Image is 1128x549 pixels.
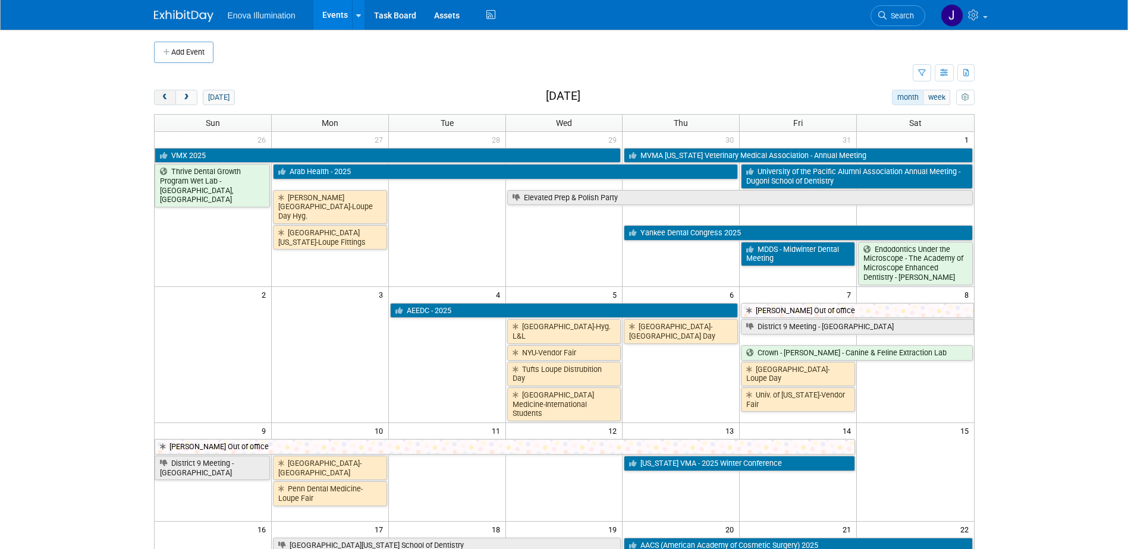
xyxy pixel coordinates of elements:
[741,362,855,386] a: [GEOGRAPHIC_DATA]- Loupe Day
[741,345,972,361] a: Crown - [PERSON_NAME] - Canine & Feline Extraction Lab
[273,481,387,506] a: Penn Dental Medicine-Loupe Fair
[507,387,621,421] a: [GEOGRAPHIC_DATA] Medicine-International Students
[175,90,197,105] button: next
[892,90,923,105] button: month
[507,319,621,343] a: [GEOGRAPHIC_DATA]-Hyg. L&L
[491,132,505,147] span: 28
[611,287,622,302] span: 5
[793,118,803,128] span: Fri
[378,287,388,302] span: 3
[273,225,387,250] a: [GEOGRAPHIC_DATA][US_STATE]-Loupe Fittings
[546,90,580,103] h2: [DATE]
[155,439,856,455] a: [PERSON_NAME] Out of office
[741,164,972,188] a: University of the Pacific Alumni Association Annual Meeting - Dugoni School of Dentistry
[871,5,925,26] a: Search
[624,456,855,471] a: [US_STATE] VMA - 2025 Winter Conference
[963,132,974,147] span: 1
[941,4,963,27] img: Janelle Tlusty
[624,319,738,343] a: [GEOGRAPHIC_DATA]-[GEOGRAPHIC_DATA] Day
[507,362,621,386] a: Tufts Loupe Distrubition Day
[728,287,739,302] span: 6
[495,287,505,302] span: 4
[963,287,974,302] span: 8
[724,423,739,438] span: 13
[841,423,856,438] span: 14
[909,118,922,128] span: Sat
[741,387,855,412] a: Univ. of [US_STATE]-Vendor Fair
[155,148,621,163] a: VMX 2025
[154,42,213,63] button: Add Event
[260,423,271,438] span: 9
[841,132,856,147] span: 31
[154,90,176,105] button: prev
[322,118,338,128] span: Mon
[841,522,856,537] span: 21
[724,132,739,147] span: 30
[724,522,739,537] span: 20
[962,94,969,102] i: Personalize Calendar
[607,132,622,147] span: 29
[155,456,270,480] a: District 9 Meeting - [GEOGRAPHIC_DATA]
[956,90,974,105] button: myCustomButton
[260,287,271,302] span: 2
[507,190,973,206] a: Elevated Prep & Polish Party
[624,148,972,163] a: MVMA [US_STATE] Veterinary Medical Association - Annual Meeting
[256,522,271,537] span: 16
[674,118,688,128] span: Thu
[624,225,972,241] a: Yankee Dental Congress 2025
[959,423,974,438] span: 15
[741,303,973,318] a: [PERSON_NAME] Out of office
[491,522,505,537] span: 18
[256,132,271,147] span: 26
[390,303,739,318] a: AEEDC - 2025
[607,522,622,537] span: 19
[373,132,388,147] span: 27
[203,90,234,105] button: [DATE]
[273,456,387,480] a: [GEOGRAPHIC_DATA]-[GEOGRAPHIC_DATA]
[154,10,213,22] img: ExhibitDay
[273,190,387,224] a: [PERSON_NAME][GEOGRAPHIC_DATA]-Loupe Day Hyg.
[923,90,950,105] button: week
[491,423,505,438] span: 11
[228,11,296,20] span: Enova Illumination
[556,118,572,128] span: Wed
[858,242,972,285] a: Endodontics Under the Microscope - The Academy of Microscope Enhanced Dentistry - [PERSON_NAME]
[741,242,855,266] a: MDDS - Midwinter Dental Meeting
[741,319,973,335] a: District 9 Meeting - [GEOGRAPHIC_DATA]
[373,522,388,537] span: 17
[273,164,738,179] a: Arab Health - 2025
[507,345,621,361] a: NYU-Vendor Fair
[441,118,454,128] span: Tue
[607,423,622,438] span: 12
[959,522,974,537] span: 22
[887,11,914,20] span: Search
[206,118,220,128] span: Sun
[155,164,270,207] a: Thrive Dental Growth Program Wet Lab - [GEOGRAPHIC_DATA], [GEOGRAPHIC_DATA]
[373,423,388,438] span: 10
[846,287,856,302] span: 7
